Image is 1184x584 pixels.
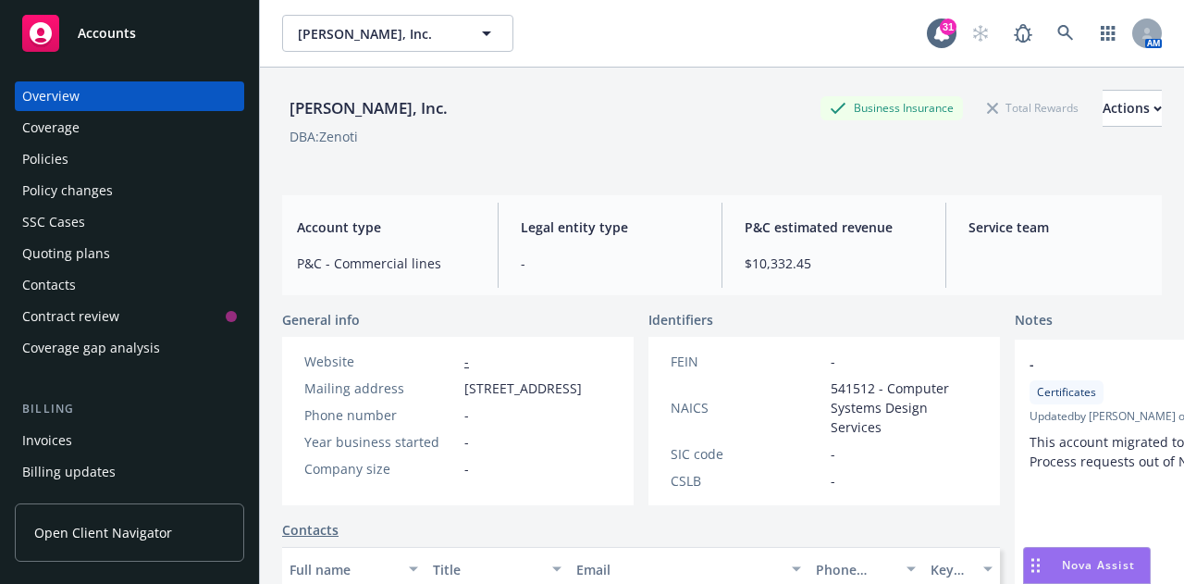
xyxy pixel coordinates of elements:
a: Invoices [15,426,244,455]
div: Actions [1103,91,1162,126]
div: SSC Cases [22,207,85,237]
div: CSLB [671,471,823,491]
span: P&C - Commercial lines [297,254,475,273]
div: Key contact [931,560,972,579]
a: Report a Bug [1005,15,1042,52]
div: SIC code [671,444,823,464]
div: NAICS [671,398,823,417]
span: - [831,444,835,464]
div: Contacts [22,270,76,300]
span: Accounts [78,26,136,41]
span: Open Client Navigator [34,523,172,542]
button: Actions [1103,90,1162,127]
span: - [831,352,835,371]
button: [PERSON_NAME], Inc. [282,15,513,52]
div: Year business started [304,432,457,452]
a: Accounts [15,7,244,59]
span: - [464,405,469,425]
div: Total Rewards [978,96,1088,119]
div: Billing updates [22,457,116,487]
div: Title [433,560,541,579]
div: Coverage gap analysis [22,333,160,363]
a: Coverage [15,113,244,143]
div: Overview [22,81,80,111]
div: Policy changes [22,176,113,205]
a: SSC Cases [15,207,244,237]
div: Full name [290,560,398,579]
span: - [464,432,469,452]
div: Phone number [816,560,895,579]
div: Drag to move [1024,548,1047,583]
span: - [831,471,835,491]
div: Billing [15,400,244,418]
span: Certificates [1037,384,1096,401]
div: [PERSON_NAME], Inc. [282,96,455,120]
div: FEIN [671,352,823,371]
span: Legal entity type [521,217,699,237]
div: Quoting plans [22,239,110,268]
div: DBA: Zenoti [290,127,358,146]
span: - [521,254,699,273]
a: Switch app [1090,15,1127,52]
a: Coverage gap analysis [15,333,244,363]
a: Quoting plans [15,239,244,268]
div: Policies [22,144,68,174]
div: Invoices [22,426,72,455]
span: Nova Assist [1062,557,1135,573]
span: Account type [297,217,475,237]
span: Service team [968,217,1147,237]
a: Overview [15,81,244,111]
a: Policies [15,144,244,174]
div: 31 [940,19,956,35]
a: Contacts [15,270,244,300]
div: Coverage [22,113,80,143]
a: Contacts [282,520,339,540]
div: Website [304,352,457,371]
div: Business Insurance [820,96,963,119]
a: Search [1047,15,1084,52]
a: Billing updates [15,457,244,487]
button: Nova Assist [1023,547,1151,584]
a: Contract review [15,302,244,331]
span: General info [282,310,360,329]
span: [PERSON_NAME], Inc. [298,24,458,43]
div: Contract review [22,302,119,331]
a: Policy changes [15,176,244,205]
span: $10,332.45 [745,254,923,273]
a: Start snowing [962,15,999,52]
span: - [464,459,469,478]
div: Phone number [304,405,457,425]
span: [STREET_ADDRESS] [464,379,582,398]
span: 541512 - Computer Systems Design Services [831,379,978,437]
span: P&C estimated revenue [745,217,923,237]
div: Mailing address [304,379,457,398]
a: - [464,353,469,370]
span: Notes [1015,310,1053,332]
div: Email [576,560,781,579]
div: Company size [304,459,457,478]
span: Identifiers [648,310,713,329]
